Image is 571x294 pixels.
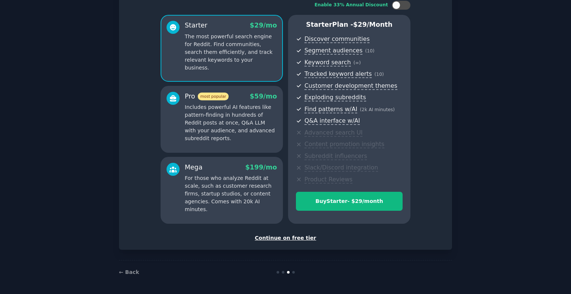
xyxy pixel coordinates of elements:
[185,174,277,213] p: For those who analyze Reddit at scale, such as customer research firms, startup studios, or conte...
[304,94,366,101] span: Exploding subreddits
[185,103,277,142] p: Includes powerful AI features like pattern-finding in hundreds of Reddit posts at once, Q&A LLM w...
[198,93,229,100] span: most popular
[365,48,374,54] span: ( 10 )
[304,140,384,148] span: Content promotion insights
[360,107,395,112] span: ( 2k AI minutes )
[296,20,403,29] p: Starter Plan -
[185,21,207,30] div: Starter
[354,60,361,65] span: ( ∞ )
[304,47,362,55] span: Segment audiences
[250,22,277,29] span: $ 29 /mo
[185,92,229,101] div: Pro
[185,33,277,72] p: The most powerful search engine for Reddit. Find communities, search them efficiently, and track ...
[304,106,357,113] span: Find patterns w/AI
[127,234,444,242] div: Continue on free tier
[119,269,139,275] a: ← Back
[304,152,367,160] span: Subreddit influencers
[374,72,384,77] span: ( 10 )
[296,192,403,211] button: BuyStarter- $29/month
[304,82,397,90] span: Customer development themes
[304,129,362,137] span: Advanced search UI
[304,117,360,125] span: Q&A interface w/AI
[245,164,277,171] span: $ 199 /mo
[314,2,388,9] div: Enable 33% Annual Discount
[304,35,370,43] span: Discover communities
[304,176,352,184] span: Product Reviews
[304,70,372,78] span: Tracked keyword alerts
[185,163,203,172] div: Mega
[304,59,351,67] span: Keyword search
[296,197,402,205] div: Buy Starter - $ 29 /month
[353,21,393,28] span: $ 29 /month
[250,93,277,100] span: $ 59 /mo
[304,164,378,172] span: Slack/Discord integration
